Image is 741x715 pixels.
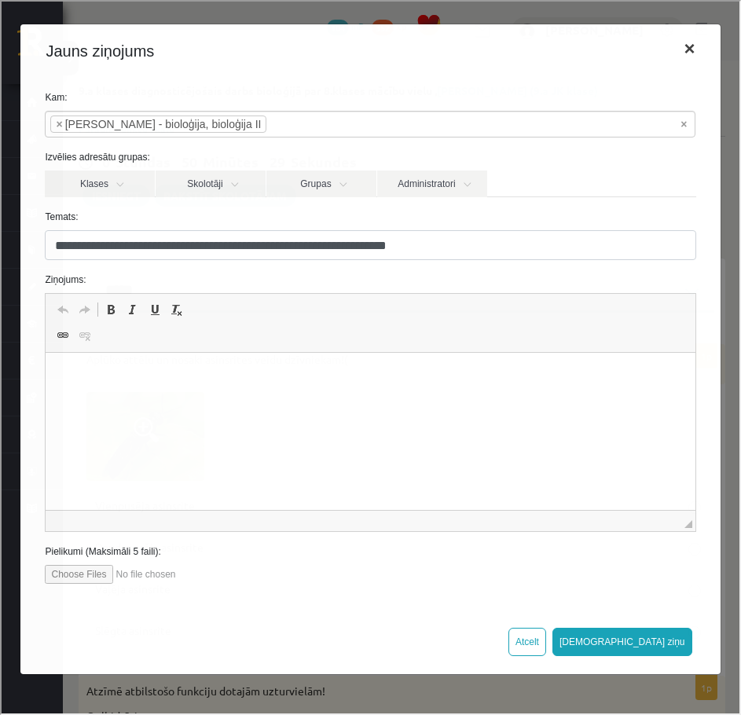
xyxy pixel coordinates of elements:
a: Убрать ссылку [72,324,94,344]
a: Отменить (Ctrl+Z) [50,298,72,318]
span: Перетащите для изменения размера [683,519,691,526]
li: Elza Saulīte - bioloģija, bioloģija II [49,114,265,131]
label: Pielikumi (Maksimāli 5 faili): [31,543,706,557]
a: Убрать форматирование [164,298,186,318]
a: Подчеркнутый (Ctrl+U) [142,298,164,318]
label: Temats: [31,208,706,222]
button: × [670,25,706,69]
span: Noņemt visus vienumus [679,115,685,130]
a: Administratori [376,169,486,196]
label: Izvēlies adresātu grupas: [31,148,706,163]
a: Klases [43,169,153,196]
a: Skolotāji [154,169,264,196]
label: Kam: [31,89,706,103]
h4: Jauns ziņojums [44,38,152,61]
button: Atcelt [507,626,545,654]
a: Курсив (Ctrl+I) [120,298,142,318]
label: Ziņojums: [31,271,706,285]
iframe: Визуальный текстовый редактор, wiswyg-editor-47024945608080-1757464647-655 [44,351,693,508]
a: Полужирный (Ctrl+B) [98,298,120,318]
span: × [54,115,61,130]
button: [DEMOGRAPHIC_DATA] ziņu [551,626,691,654]
a: Повторить (Ctrl+Y) [72,298,94,318]
a: Grupas [265,169,375,196]
a: Вставить/Редактировать ссылку (Ctrl+K) [50,324,72,344]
